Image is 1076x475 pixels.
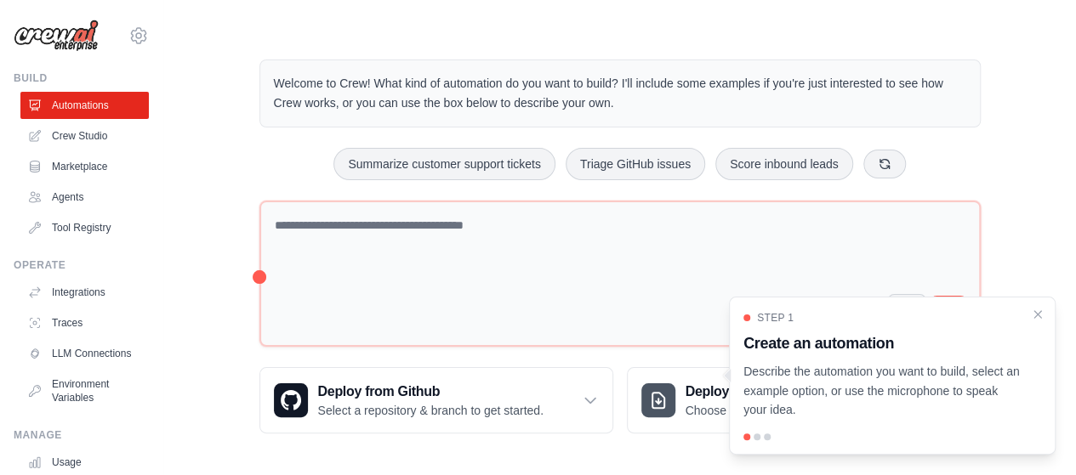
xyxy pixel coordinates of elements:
[20,153,149,180] a: Marketplace
[318,382,544,402] h3: Deploy from Github
[20,370,149,411] a: Environment Variables
[14,20,99,52] img: Logo
[20,92,149,119] a: Automations
[991,393,1076,475] iframe: Chat Widget
[715,148,853,180] button: Score inbound leads
[20,214,149,241] a: Tool Registry
[686,402,829,419] p: Choose a zip file to upload.
[20,340,149,367] a: LLM Connections
[20,279,149,306] a: Integrations
[20,122,149,150] a: Crew Studio
[14,258,149,272] div: Operate
[14,428,149,442] div: Manage
[333,148,555,180] button: Summarize customer support tickets
[743,362,1021,420] p: Describe the automation you want to build, select an example option, or use the microphone to spe...
[14,71,149,85] div: Build
[686,382,829,402] h3: Deploy from zip file
[566,148,705,180] button: Triage GitHub issues
[757,311,794,325] span: Step 1
[274,74,966,113] p: Welcome to Crew! What kind of automation do you want to build? I'll include some examples if you'...
[1031,308,1045,321] button: Close walkthrough
[318,402,544,419] p: Select a repository & branch to get started.
[20,309,149,336] a: Traces
[20,184,149,211] a: Agents
[743,331,1021,355] h3: Create an automation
